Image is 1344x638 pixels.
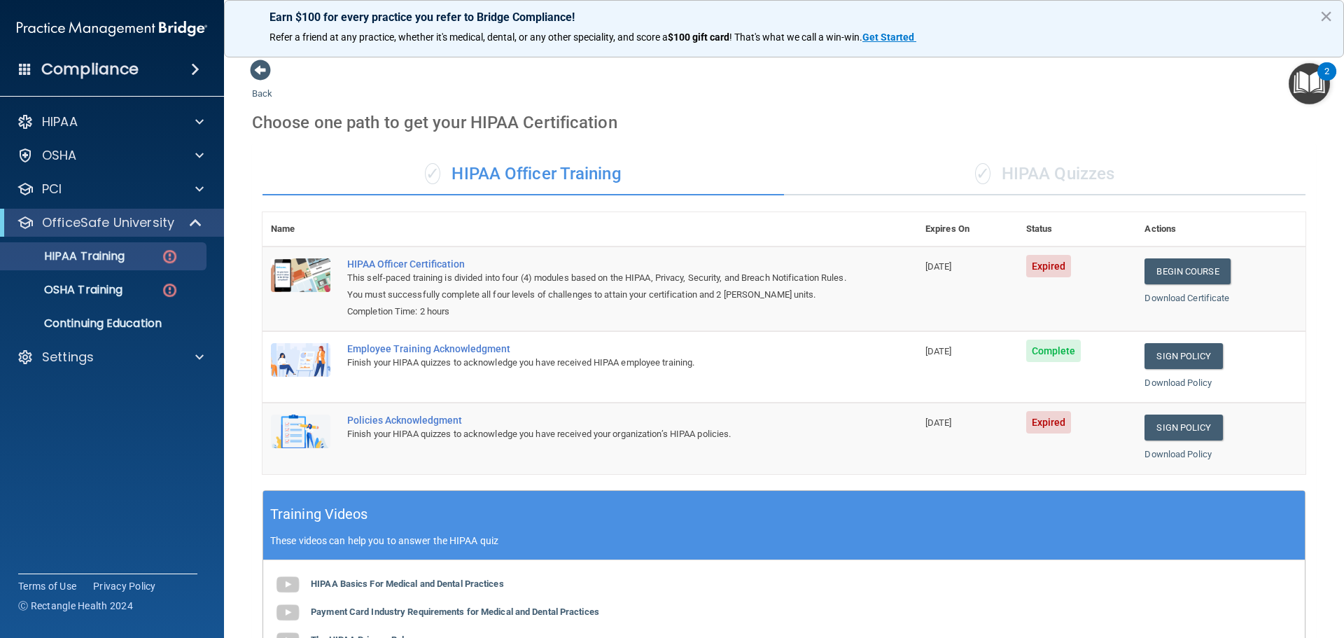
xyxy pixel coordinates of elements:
[252,71,272,99] a: Back
[925,417,952,428] span: [DATE]
[262,212,339,247] th: Name
[347,258,847,270] a: HIPAA Officer Certification
[17,113,204,130] a: HIPAA
[42,214,174,231] p: OfficeSafe University
[270,535,1298,546] p: These videos can help you to answer the HIPAA quiz
[347,354,847,371] div: Finish your HIPAA quizzes to acknowledge you have received HIPAA employee training.
[17,214,203,231] a: OfficeSafe University
[1144,449,1212,459] a: Download Policy
[18,579,76,593] a: Terms of Use
[252,102,1316,143] div: Choose one path to get your HIPAA Certification
[161,248,178,265] img: danger-circle.6113f641.png
[17,181,204,197] a: PCI
[1289,63,1330,104] button: Open Resource Center, 2 new notifications
[17,147,204,164] a: OSHA
[161,282,178,299] img: danger-circle.6113f641.png
[862,32,916,43] a: Get Started
[1144,377,1212,388] a: Download Policy
[1144,415,1222,441] a: Sign Policy
[1026,411,1072,434] span: Expired
[347,270,847,303] div: This self-paced training is divided into four (4) modules based on the HIPAA, Privacy, Security, ...
[975,163,990,184] span: ✓
[1144,293,1229,303] a: Download Certificate
[42,147,77,164] p: OSHA
[262,153,784,195] div: HIPAA Officer Training
[1324,71,1329,90] div: 2
[1319,5,1333,27] button: Close
[274,571,302,599] img: gray_youtube_icon.38fcd6cc.png
[347,303,847,320] div: Completion Time: 2 hours
[1026,340,1081,362] span: Complete
[18,599,133,613] span: Ⓒ Rectangle Health 2024
[93,579,156,593] a: Privacy Policy
[917,212,1018,247] th: Expires On
[42,181,62,197] p: PCI
[9,283,122,297] p: OSHA Training
[347,415,847,426] div: Policies Acknowledgment
[311,606,599,617] b: Payment Card Industry Requirements for Medical and Dental Practices
[425,163,440,184] span: ✓
[269,32,668,43] span: Refer a friend at any practice, whether it's medical, dental, or any other speciality, and score a
[729,32,862,43] span: ! That's what we call a win-win.
[925,261,952,272] span: [DATE]
[1144,343,1222,369] a: Sign Policy
[1102,539,1327,595] iframe: Drift Widget Chat Controller
[42,349,94,366] p: Settings
[9,317,200,331] p: Continuing Education
[1026,255,1072,277] span: Expired
[862,32,914,43] strong: Get Started
[668,32,729,43] strong: $100 gift card
[42,113,78,130] p: HIPAA
[1144,258,1230,284] a: Begin Course
[274,599,302,627] img: gray_youtube_icon.38fcd6cc.png
[1018,212,1137,247] th: Status
[1136,212,1305,247] th: Actions
[41,60,139,79] h4: Compliance
[347,343,847,354] div: Employee Training Acknowledgment
[269,11,1298,24] p: Earn $100 for every practice you refer to Bridge Compliance!
[270,502,368,527] h5: Training Videos
[17,349,204,366] a: Settings
[925,346,952,356] span: [DATE]
[311,578,504,589] b: HIPAA Basics For Medical and Dental Practices
[347,426,847,443] div: Finish your HIPAA quizzes to acknowledge you have received your organization’s HIPAA policies.
[17,15,207,43] img: PMB logo
[9,249,125,263] p: HIPAA Training
[784,153,1305,195] div: HIPAA Quizzes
